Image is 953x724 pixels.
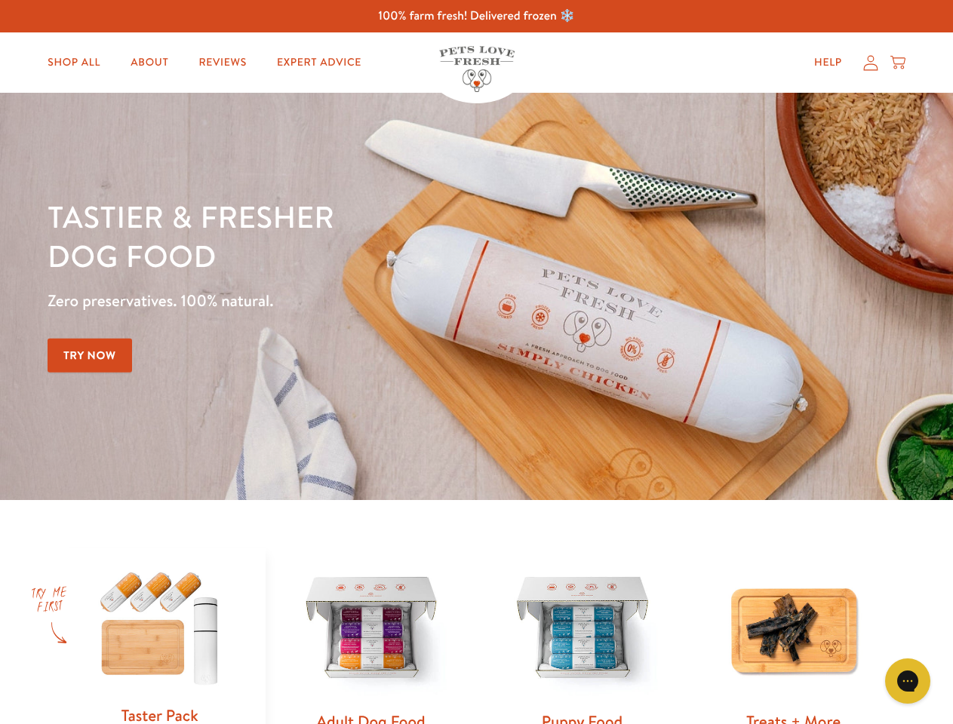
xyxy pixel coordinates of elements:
[186,48,258,78] a: Reviews
[48,287,619,314] p: Zero preservatives. 100% natural.
[802,48,854,78] a: Help
[265,48,374,78] a: Expert Advice
[118,48,180,78] a: About
[439,46,515,92] img: Pets Love Fresh
[48,339,132,373] a: Try Now
[35,48,112,78] a: Shop All
[878,653,938,709] iframe: Gorgias live chat messenger
[48,197,619,275] h1: Tastier & fresher dog food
